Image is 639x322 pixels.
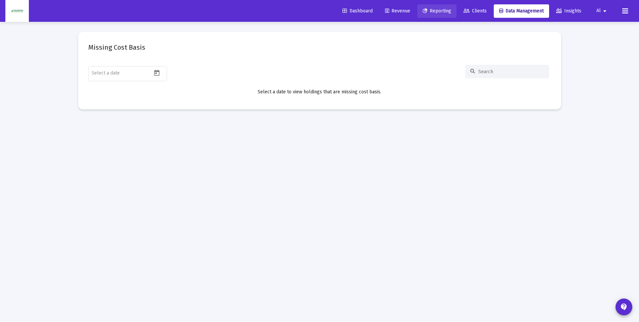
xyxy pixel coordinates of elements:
[601,4,609,18] mat-icon: arrow_drop_down
[458,4,492,18] a: Clients
[620,303,628,311] mat-icon: contact_support
[10,4,24,18] img: Dashboard
[385,8,410,14] span: Revenue
[588,4,617,17] button: Al
[88,42,145,53] h2: Missing Cost Basis
[152,68,162,78] button: Open calendar
[92,71,152,76] input: Select a date
[494,4,549,18] a: Data Management
[464,8,487,14] span: Clients
[88,89,551,95] p: Select a date to view holdings that are missing cost basis.
[423,8,451,14] span: Reporting
[380,4,416,18] a: Revenue
[596,8,601,14] span: Al
[417,4,457,18] a: Reporting
[478,69,544,75] input: Search
[499,8,544,14] span: Data Management
[337,4,378,18] a: Dashboard
[556,8,581,14] span: Insights
[342,8,373,14] span: Dashboard
[551,4,587,18] a: Insights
